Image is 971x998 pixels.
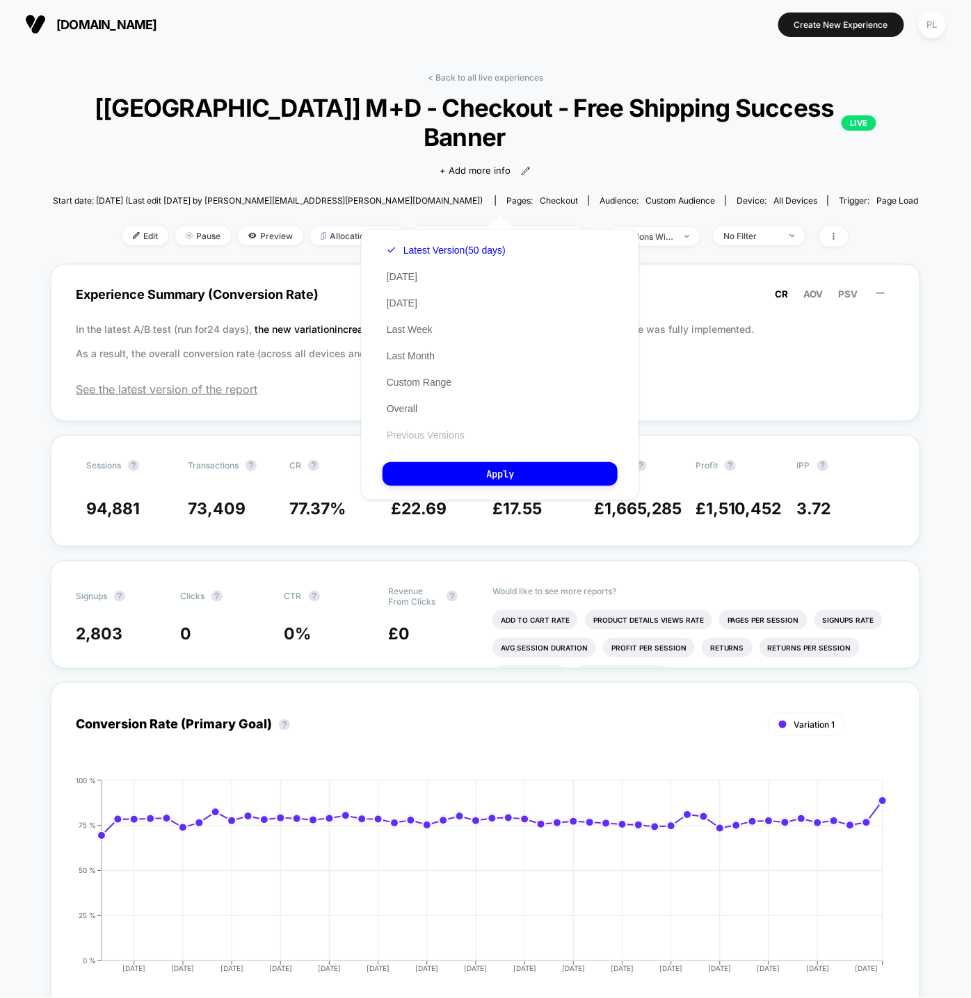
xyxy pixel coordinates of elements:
button: PSV [835,288,862,300]
li: Avg Session Duration [492,638,596,657]
tspan: [DATE] [220,965,243,973]
img: rebalance [321,232,326,240]
span: 1,665,285 [604,499,682,518]
span: Experience Summary (Conversion Rate) [76,279,895,310]
span: Transactions [188,460,239,471]
tspan: [DATE] [123,965,146,973]
span: Variation 1 [794,719,835,730]
tspan: [DATE] [563,965,586,973]
tspan: [DATE] [757,965,780,973]
tspan: [DATE] [513,965,536,973]
li: Subscriptions Rate [575,666,670,685]
span: Edit [122,227,168,245]
span: 77.37 % [289,499,346,518]
div: PL [919,11,946,38]
span: 0 % [284,624,312,644]
span: checkout [540,195,578,206]
span: £ [388,624,410,644]
tspan: [DATE] [807,965,830,973]
div: Pages: [506,195,578,206]
span: CR [289,460,301,471]
span: Device: [725,195,828,206]
span: 22.69 [401,499,447,518]
img: end [186,232,193,239]
span: Start date: [DATE] (Last edit [DATE] by [PERSON_NAME][EMAIL_ADDRESS][PERSON_NAME][DOMAIN_NAME]) [53,195,483,206]
button: Custom Range [383,376,456,388]
div: Audience: [600,195,715,206]
div: Trigger: [839,195,918,206]
span: 94,881 [86,499,140,518]
button: PL [915,10,950,39]
tspan: [DATE] [172,965,195,973]
tspan: [DATE] [611,965,634,973]
li: Returns Per Session [760,638,860,657]
button: Overall [383,402,422,415]
span: 73,409 [188,499,246,518]
button: AOV [800,288,828,300]
span: Pause [175,227,231,245]
p: Would like to see more reports? [492,586,895,596]
li: Product Details Views Rate [585,610,712,630]
img: end [684,235,689,238]
span: CTR [284,591,302,601]
span: Page Load [876,195,918,206]
span: the new variation increased the conversion rate (CR) by 1.83 % [255,323,542,335]
span: Signups [76,591,107,601]
li: Signups Rate [814,610,883,630]
span: AOV [804,288,824,300]
span: IPP [797,460,810,471]
button: Last Month [383,350,439,362]
span: Preview [238,227,303,245]
span: 0 [180,624,191,644]
p: LIVE [842,115,876,131]
span: [[GEOGRAPHIC_DATA]] M+D - Checkout - Free Shipping Success Banner [95,93,877,152]
span: Sessions [86,460,121,471]
li: Returns [702,638,753,657]
button: ? [114,591,125,602]
a: < Back to all live experiences [428,72,543,83]
button: ? [817,460,828,471]
span: 2,803 [76,624,122,644]
span: Custom Audience [645,195,715,206]
tspan: [DATE] [269,965,292,973]
tspan: 100 % [76,776,96,785]
span: CR [776,288,789,300]
button: ? [447,591,458,602]
button: CR [771,288,793,300]
span: £ [492,499,542,518]
span: Revenue From Clicks [388,586,440,607]
button: [DOMAIN_NAME] [21,13,161,35]
tspan: [DATE] [465,965,488,973]
div: No Filter [724,231,780,241]
button: Last Week [383,323,437,336]
span: 17.55 [503,499,542,518]
tspan: [DATE] [856,965,878,973]
li: Subscriptions [492,666,568,685]
button: ? [279,719,290,730]
tspan: [DATE] [416,965,439,973]
span: Profit [696,460,718,471]
button: Latest Version(50 days) [383,244,510,256]
li: Profit Per Session [603,638,695,657]
tspan: 75 % [79,821,96,829]
span: PSV [839,288,858,300]
span: [DOMAIN_NAME] [56,17,157,32]
span: £ [696,499,782,518]
img: Visually logo [25,14,46,35]
span: £ [391,499,447,518]
button: ? [725,460,736,471]
span: £ [594,499,682,518]
button: ? [211,591,223,602]
span: Clicks [180,591,204,601]
button: [DATE] [383,270,422,283]
span: 1,510,452 [706,499,782,518]
tspan: [DATE] [660,965,683,973]
button: ? [309,591,320,602]
button: [DATE] [383,297,422,309]
li: Add To Cart Rate [492,610,578,630]
div: CONVERSION_RATE [62,777,881,985]
span: 3.72 [797,499,831,518]
tspan: 0 % [83,956,96,965]
span: 0 [399,624,410,644]
button: Previous Versions [383,429,469,441]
